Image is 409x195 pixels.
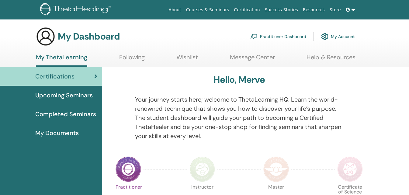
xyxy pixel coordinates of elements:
a: My ThetaLearning [36,54,87,67]
a: Following [119,54,145,65]
a: Practitioner Dashboard [250,30,306,43]
a: Help & Resources [307,54,355,65]
a: My Account [321,30,355,43]
img: cog.svg [321,31,328,42]
img: Instructor [189,156,215,182]
img: Master [263,156,289,182]
a: Store [327,4,343,16]
img: Certificate of Science [337,156,363,182]
img: Practitioner [116,156,141,182]
span: Completed Seminars [35,110,96,119]
a: Resources [300,4,327,16]
a: About [166,4,183,16]
span: Upcoming Seminars [35,91,93,100]
p: Your journey starts here; welcome to ThetaLearning HQ. Learn the world-renowned technique that sh... [135,95,344,141]
a: Message Center [230,54,275,65]
h3: Hello, Merve [213,74,265,85]
img: generic-user-icon.jpg [36,27,55,46]
a: Wishlist [176,54,198,65]
h3: My Dashboard [58,31,120,42]
img: chalkboard-teacher.svg [250,34,258,39]
span: Certifications [35,72,75,81]
a: Courses & Seminars [184,4,232,16]
a: Success Stories [262,4,300,16]
img: logo.png [40,3,113,17]
a: Certification [231,4,262,16]
span: My Documents [35,128,79,138]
